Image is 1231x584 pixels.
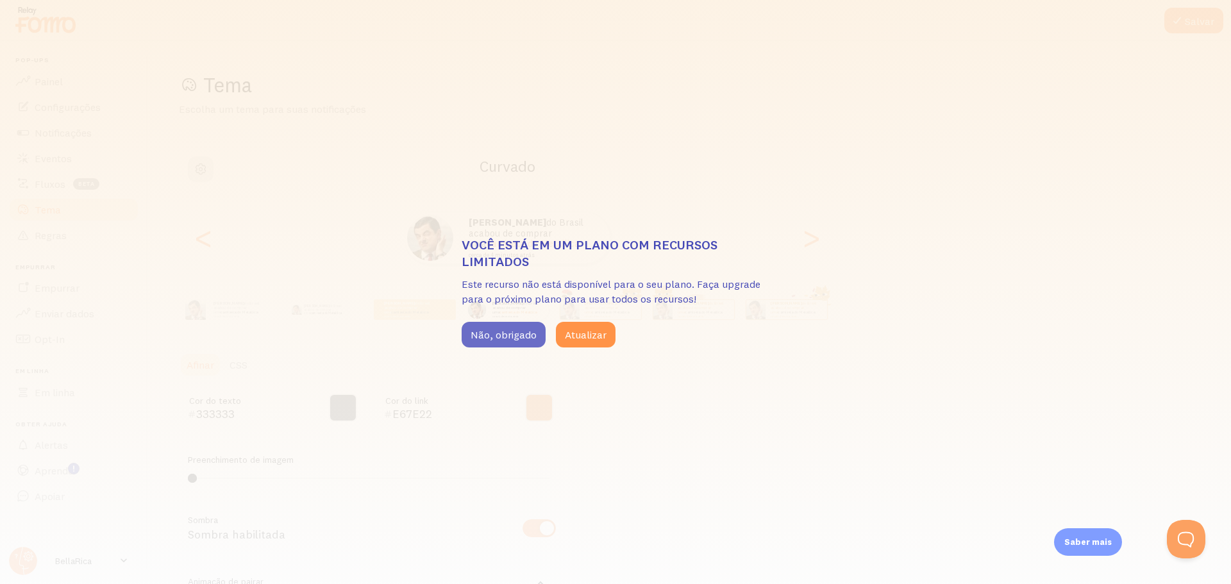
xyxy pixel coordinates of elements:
font: Atualizar [565,328,607,341]
font: Você está em um plano com recursos limitados [462,237,717,269]
button: Não, obrigado [462,322,546,347]
font: Saber mais [1064,537,1112,547]
font: Não, obrigado [471,328,537,341]
iframe: Help Scout Beacon - Aberto [1167,520,1205,558]
button: Atualizar [556,322,615,347]
font: Este recurso não está disponível para o seu plano. Faça upgrade para o próximo plano para usar to... [462,278,760,305]
div: Saber mais [1054,528,1122,556]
